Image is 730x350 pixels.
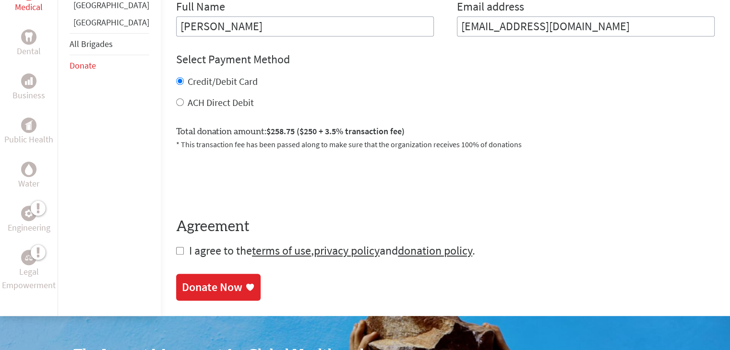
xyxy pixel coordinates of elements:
[8,221,50,234] p: Engineering
[188,96,254,108] label: ACH Direct Debit
[21,162,36,177] div: Water
[189,243,475,258] span: I agree to the , and .
[12,89,45,102] p: Business
[176,125,405,139] label: Total donation amount:
[4,117,53,146] a: Public HealthPublic Health
[17,29,41,58] a: DentalDental
[21,206,36,221] div: Engineering
[4,133,53,146] p: Public Health
[73,17,149,28] a: [GEOGRAPHIC_DATA]
[2,265,56,292] p: Legal Empowerment
[18,177,39,190] p: Water
[176,218,715,235] h4: Agreement
[70,55,149,76] li: Donate
[70,60,96,71] a: Donate
[25,210,33,217] img: Engineering
[176,274,261,301] a: Donate Now
[176,162,322,199] iframe: reCAPTCHA
[182,280,242,295] div: Donate Now
[252,243,311,258] a: terms of use
[15,0,43,14] p: Medical
[17,45,41,58] p: Dental
[70,16,149,33] li: Honduras
[266,126,405,137] span: $258.75 ($250 + 3.5% transaction fee)
[25,164,33,175] img: Water
[25,120,33,130] img: Public Health
[25,77,33,85] img: Business
[25,33,33,42] img: Dental
[176,16,434,36] input: Enter Full Name
[12,73,45,102] a: BusinessBusiness
[21,117,36,133] div: Public Health
[188,75,258,87] label: Credit/Debit Card
[21,73,36,89] div: Business
[314,243,380,258] a: privacy policy
[176,52,715,67] h4: Select Payment Method
[8,206,50,234] a: EngineeringEngineering
[18,162,39,190] a: WaterWater
[70,38,113,49] a: All Brigades
[25,255,33,260] img: Legal Empowerment
[457,16,715,36] input: Your Email
[21,29,36,45] div: Dental
[2,250,56,292] a: Legal EmpowermentLegal Empowerment
[21,250,36,265] div: Legal Empowerment
[176,139,715,150] p: * This transaction fee has been passed along to make sure that the organization receives 100% of ...
[70,33,149,55] li: All Brigades
[398,243,472,258] a: donation policy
